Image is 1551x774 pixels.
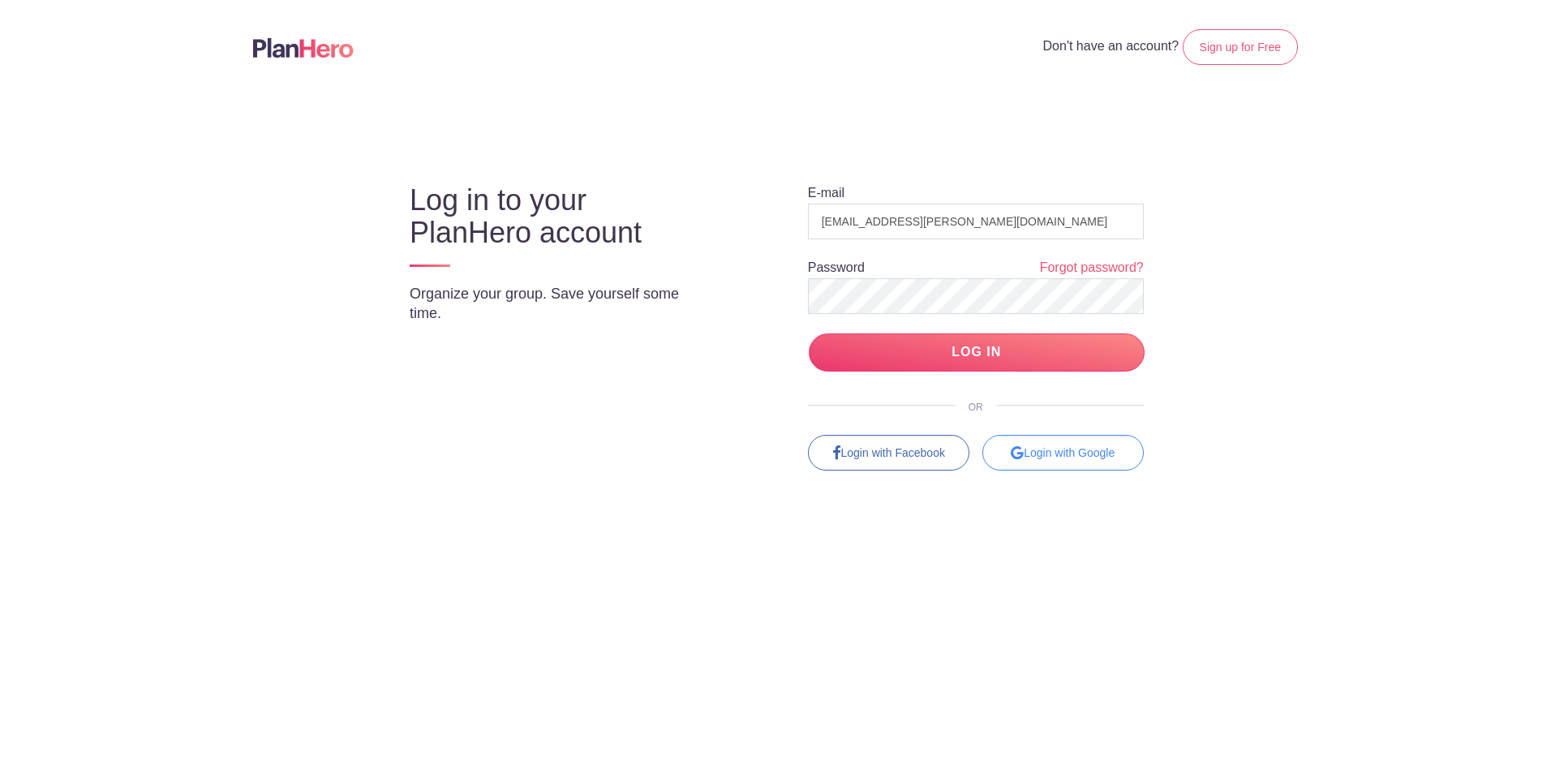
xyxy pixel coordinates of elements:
[956,402,996,413] span: OR
[808,204,1144,239] input: e.g. julie@eventco.com
[1040,259,1144,277] a: Forgot password?
[410,284,715,323] p: Organize your group. Save yourself some time.
[1043,39,1179,53] span: Don't have an account?
[982,435,1144,471] div: Login with Google
[808,435,969,471] a: Login with Facebook
[1183,29,1298,65] a: Sign up for Free
[410,184,715,249] h3: Log in to your PlanHero account
[808,187,844,200] label: E-mail
[253,38,354,58] img: Logo main planhero
[808,261,865,274] label: Password
[809,333,1145,372] input: LOG IN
